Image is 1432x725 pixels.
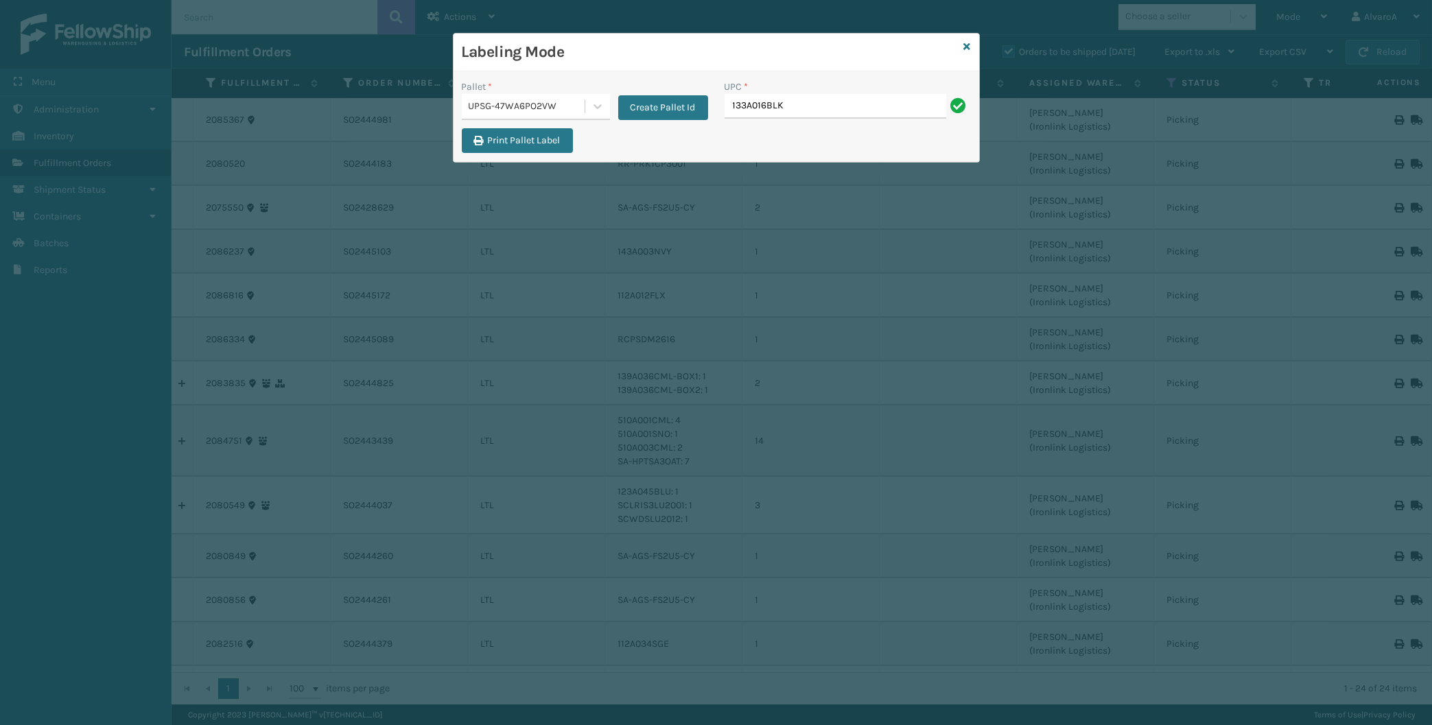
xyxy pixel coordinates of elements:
[462,42,959,62] h3: Labeling Mode
[469,99,586,114] div: UPSG-47WA6PO2VW
[618,95,708,120] button: Create Pallet Id
[725,80,749,94] label: UPC
[462,80,493,94] label: Pallet
[462,128,573,153] button: Print Pallet Label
